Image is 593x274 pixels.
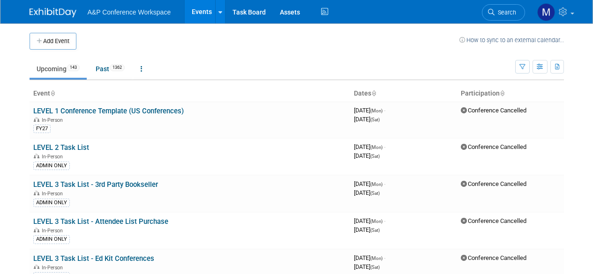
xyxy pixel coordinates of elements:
span: Conference Cancelled [461,217,526,224]
span: [DATE] [354,189,380,196]
button: Add Event [30,33,76,50]
span: In-Person [42,191,66,197]
span: In-Person [42,228,66,234]
span: A&P Conference Workspace [88,8,171,16]
span: In-Person [42,265,66,271]
span: [DATE] [354,152,380,159]
th: Participation [457,86,564,102]
span: (Sat) [370,265,380,270]
span: In-Person [42,117,66,123]
a: LEVEL 3 Task List - 3rd Party Bookseller [33,180,158,189]
div: ADMIN ONLY [33,199,70,207]
a: Past1362 [89,60,132,78]
span: - [384,180,385,187]
span: (Mon) [370,108,383,113]
a: Search [482,4,525,21]
img: In-Person Event [34,228,39,232]
img: In-Person Event [34,265,39,269]
div: ADMIN ONLY [33,235,70,244]
span: - [384,107,385,114]
span: - [384,143,385,150]
img: ExhibitDay [30,8,76,17]
a: Sort by Start Date [371,89,376,97]
span: [DATE] [354,107,385,114]
img: In-Person Event [34,154,39,158]
th: Event [30,86,350,102]
a: Upcoming143 [30,60,87,78]
span: - [384,217,385,224]
span: Conference Cancelled [461,254,526,261]
img: In-Person Event [34,191,39,195]
a: LEVEL 1 Conference Template (US Conferences) [33,107,184,115]
span: In-Person [42,154,66,160]
span: (Mon) [370,219,383,224]
a: Sort by Event Name [50,89,55,97]
span: [DATE] [354,143,385,150]
span: (Sat) [370,154,380,159]
span: [DATE] [354,226,380,233]
span: (Sat) [370,117,380,122]
span: [DATE] [354,263,380,270]
a: How to sync to an external calendar... [459,37,564,44]
img: In-Person Event [34,117,39,122]
span: Conference Cancelled [461,180,526,187]
span: Conference Cancelled [461,143,526,150]
span: [DATE] [354,116,380,123]
span: (Mon) [370,182,383,187]
span: 143 [67,64,80,71]
span: - [384,254,385,261]
span: [DATE] [354,180,385,187]
a: LEVEL 2 Task List [33,143,89,152]
span: 1362 [110,64,125,71]
span: (Sat) [370,228,380,233]
div: ADMIN ONLY [33,162,70,170]
div: FY27 [33,125,51,133]
a: LEVEL 3 Task List - Ed Kit Conferences [33,254,154,263]
span: Search [495,9,516,16]
span: [DATE] [354,217,385,224]
a: Sort by Participation Type [500,89,504,97]
span: (Sat) [370,191,380,196]
span: [DATE] [354,254,385,261]
th: Dates [350,86,457,102]
img: Mark Strong [537,3,555,21]
span: (Mon) [370,256,383,261]
span: Conference Cancelled [461,107,526,114]
a: LEVEL 3 Task List - Attendee List Purchase [33,217,168,226]
span: (Mon) [370,145,383,150]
